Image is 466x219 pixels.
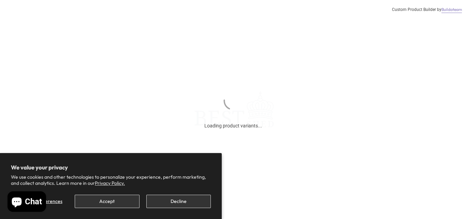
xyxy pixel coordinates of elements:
inbox-online-store-chat: Shopify online store chat [5,191,48,214]
h2: We value your privacy [11,164,211,171]
a: Privacy Policy. [95,180,125,186]
button: Decline [146,195,211,208]
button: Accept [75,195,139,208]
p: We use cookies and other technologies to personalize your experience, perform marketing, and coll... [11,174,211,186]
